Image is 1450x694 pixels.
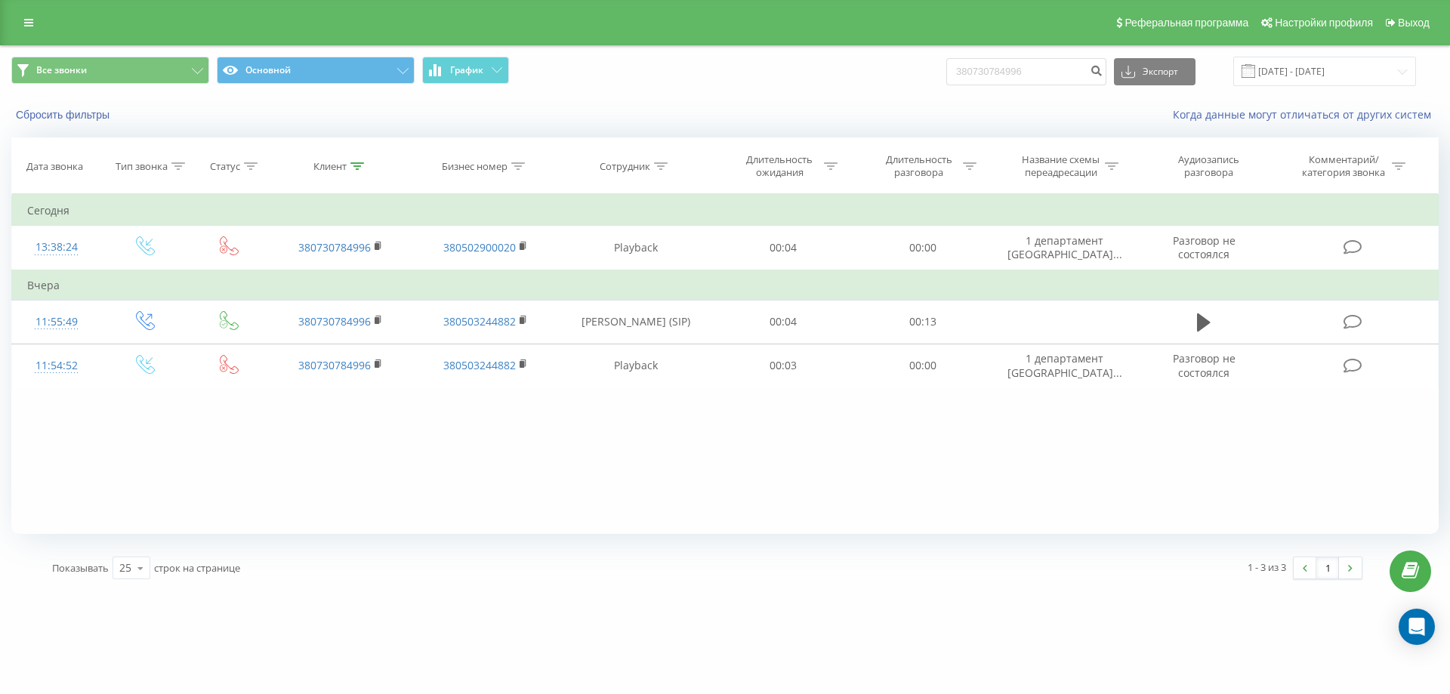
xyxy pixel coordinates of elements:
td: 00:04 [714,226,853,270]
a: 380503244882 [443,314,516,328]
span: Все звонки [36,64,87,76]
span: Разговор не состоялся [1173,233,1236,261]
div: Комментарий/категория звонка [1300,153,1388,179]
div: Длительность ожидания [739,153,820,179]
td: 00:00 [853,344,992,387]
td: 00:00 [853,226,992,270]
input: Поиск по номеру [946,58,1106,85]
div: Название схемы переадресации [1020,153,1101,179]
td: Сегодня [12,196,1439,226]
a: 380502900020 [443,240,516,254]
span: Разговор не состоялся [1173,351,1236,379]
span: 1 департамент [GEOGRAPHIC_DATA]... [1007,233,1122,261]
button: Экспорт [1114,58,1195,85]
div: Статус [210,160,240,173]
td: Вчера [12,270,1439,301]
a: 380730784996 [298,314,371,328]
a: 380730784996 [298,358,371,372]
div: Аудиозапись разговора [1160,153,1258,179]
td: Playback [557,344,714,387]
span: График [450,65,483,76]
div: 1 - 3 из 3 [1248,560,1286,575]
a: Когда данные могут отличаться от других систем [1173,107,1439,122]
div: Тип звонка [116,160,168,173]
div: Open Intercom Messenger [1399,609,1435,645]
span: Выход [1398,17,1430,29]
span: Показывать [52,561,109,575]
div: Бизнес номер [442,160,507,173]
div: 11:55:49 [27,307,86,337]
div: 13:38:24 [27,233,86,262]
td: [PERSON_NAME] (SIP) [557,300,714,344]
div: Длительность разговора [878,153,959,179]
td: 00:03 [714,344,853,387]
div: Дата звонка [26,160,83,173]
button: Все звонки [11,57,209,84]
a: 1 [1316,557,1339,578]
div: 25 [119,560,131,575]
span: Настройки профиля [1275,17,1373,29]
div: Сотрудник [600,160,650,173]
a: 380503244882 [443,358,516,372]
td: Playback [557,226,714,270]
button: Основной [217,57,415,84]
button: График [422,57,509,84]
button: Сбросить фильтры [11,108,117,122]
span: строк на странице [154,561,240,575]
td: 00:13 [853,300,992,344]
span: Реферальная программа [1125,17,1248,29]
div: Клиент [313,160,347,173]
div: 11:54:52 [27,351,86,381]
td: 00:04 [714,300,853,344]
span: 1 департамент [GEOGRAPHIC_DATA]... [1007,351,1122,379]
a: 380730784996 [298,240,371,254]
